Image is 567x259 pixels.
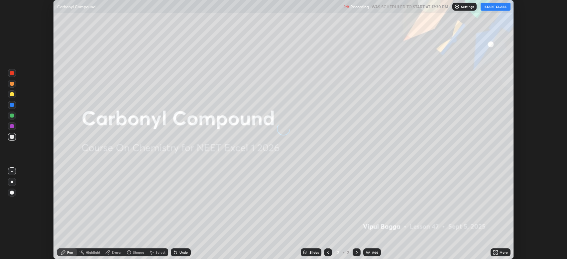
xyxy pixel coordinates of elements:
div: Select [156,251,166,254]
div: Shapes [133,251,144,254]
div: Slides [309,251,319,254]
img: recording.375f2c34.svg [344,4,349,9]
div: Add [372,251,378,254]
div: 2 [346,249,350,255]
h5: WAS SCHEDULED TO START AT 12:30 PM [372,4,448,10]
p: Carbonyl Compound [57,4,95,9]
div: / [343,250,345,254]
button: START CLASS [481,3,510,11]
div: More [500,251,508,254]
div: Eraser [112,251,122,254]
img: class-settings-icons [454,4,460,9]
p: Recording [350,4,369,9]
p: Settings [461,5,474,8]
div: 2 [335,250,341,254]
div: Highlight [86,251,100,254]
div: Pen [67,251,73,254]
div: Undo [179,251,188,254]
img: add-slide-button [365,250,371,255]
